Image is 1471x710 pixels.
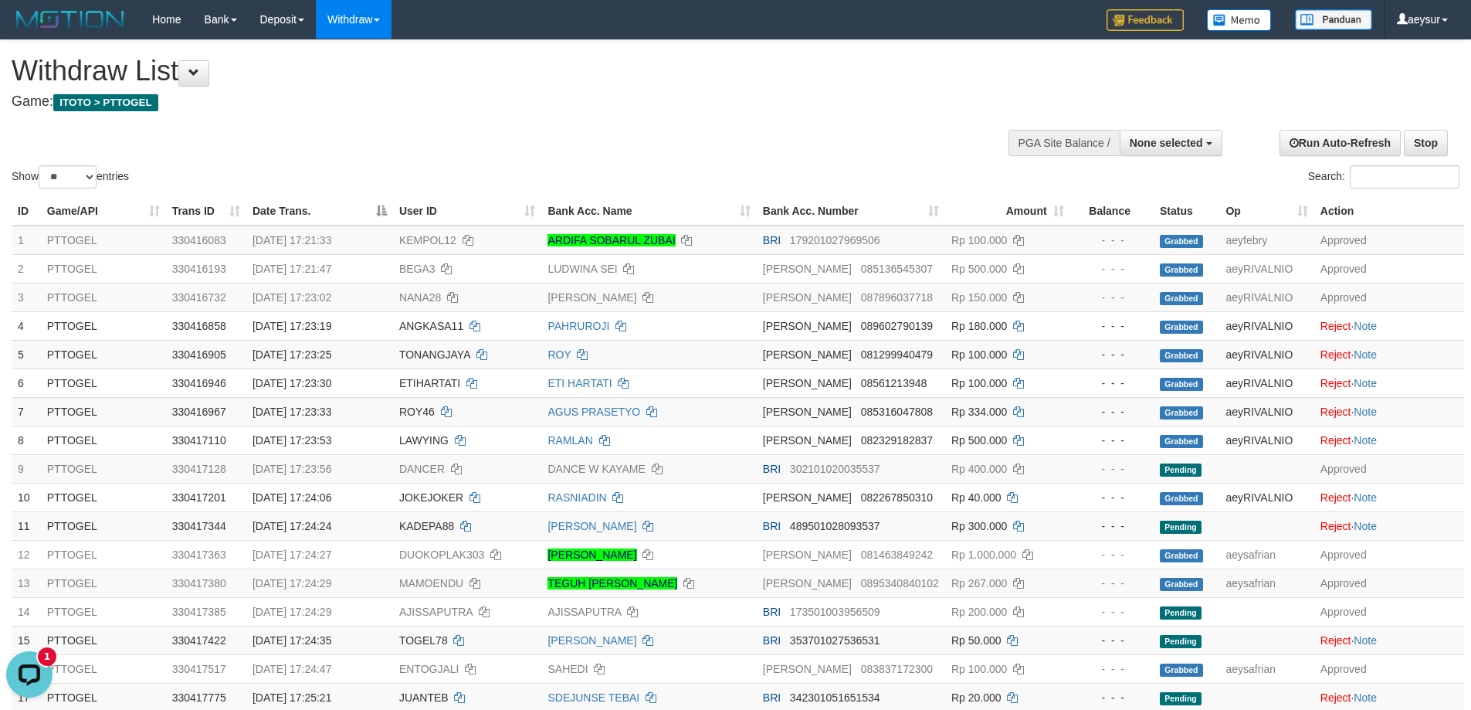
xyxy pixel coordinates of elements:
td: · [1314,483,1464,511]
th: Date Trans.: activate to sort column descending [246,197,393,226]
span: BRI [763,691,781,704]
th: User ID: activate to sort column ascending [393,197,542,226]
th: Op: activate to sort column ascending [1219,197,1313,226]
td: Approved [1314,569,1464,597]
span: Grabbed [1160,349,1203,362]
span: 330417385 [172,606,226,618]
span: Copy 081299940479 to clipboard [861,348,933,361]
div: - - - [1076,661,1147,677]
span: Copy 082267850310 to clipboard [861,491,933,504]
span: [DATE] 17:23:02 [253,291,331,304]
span: 330416905 [172,348,226,361]
a: SAHEDI [547,663,588,675]
label: Search: [1308,165,1459,189]
span: Grabbed [1160,578,1203,591]
span: [DATE] 17:24:29 [253,606,331,618]
span: [DATE] 17:24:35 [253,634,331,647]
span: [PERSON_NAME] [763,377,852,389]
span: BRI [763,463,781,475]
span: [DATE] 17:24:27 [253,549,331,561]
span: [PERSON_NAME] [763,348,852,361]
div: - - - [1076,433,1147,448]
a: Note [1354,348,1377,361]
span: [DATE] 17:24:06 [253,491,331,504]
td: Approved [1314,454,1464,483]
td: PTTOGEL [41,283,166,311]
span: Rp 500.000 [951,263,1007,275]
span: MAMOENDU [399,577,463,589]
span: 330416193 [172,263,226,275]
span: ITOTO > PTTOGEL [53,94,158,111]
td: PTTOGEL [41,340,166,369]
span: [DATE] 17:25:21 [253,691,331,704]
div: - - - [1076,233,1147,248]
a: Reject [1320,406,1351,418]
span: [PERSON_NAME] [763,434,852,447]
span: Grabbed [1160,664,1203,677]
span: Pending [1160,692,1202,705]
td: aeyfebry [1219,226,1313,255]
button: None selected [1120,130,1222,156]
div: PGA Site Balance / [1008,130,1120,156]
span: Copy 353701027536531 to clipboard [790,634,880,647]
span: 330417380 [172,577,226,589]
span: [PERSON_NAME] [763,320,852,332]
a: TEGUH [PERSON_NAME] [547,577,677,589]
a: Reject [1320,348,1351,361]
span: 330417363 [172,549,226,561]
span: 330416732 [172,291,226,304]
span: Copy 342301051651534 to clipboard [790,691,880,704]
span: Grabbed [1160,292,1203,305]
td: PTTOGEL [41,483,166,511]
td: aeysafrian [1219,654,1313,683]
span: Copy 0895340840102 to clipboard [861,577,939,589]
td: 4 [12,311,41,340]
span: [PERSON_NAME] [763,491,852,504]
th: Game/API: activate to sort column ascending [41,197,166,226]
a: LUDWINA SEI [547,263,617,275]
td: aeyRIVALNIO [1219,340,1313,369]
a: ROY [547,348,571,361]
td: aeysafrian [1219,540,1313,569]
td: 14 [12,597,41,626]
span: DUOKOPLAK303 [399,549,485,561]
span: 330417422 [172,634,226,647]
span: BRI [763,520,781,532]
span: ANGKASA11 [399,320,463,332]
td: aeyRIVALNIO [1219,311,1313,340]
span: 330417128 [172,463,226,475]
td: PTTOGEL [41,369,166,397]
td: 2 [12,254,41,283]
span: Copy 179201027969506 to clipboard [790,234,880,246]
td: aeysafrian [1219,569,1313,597]
span: Grabbed [1160,435,1203,448]
span: Grabbed [1160,406,1203,420]
span: Copy 083837172300 to clipboard [861,663,933,675]
div: - - - [1076,604,1147,620]
span: [DATE] 17:23:56 [253,463,331,475]
img: MOTION_logo.png [12,8,129,31]
span: Copy 089602790139 to clipboard [861,320,933,332]
td: 13 [12,569,41,597]
td: Approved [1314,226,1464,255]
span: Copy 173501003956509 to clipboard [790,606,880,618]
span: Rp 334.000 [951,406,1007,418]
span: 330417517 [172,663,226,675]
img: panduan.png [1295,9,1372,30]
td: PTTOGEL [41,540,166,569]
td: PTTOGEL [41,397,166,426]
span: ROY46 [399,406,435,418]
div: - - - [1076,461,1147,477]
span: JOKEJOKER [399,491,463,504]
th: Trans ID: activate to sort column ascending [166,197,246,226]
span: Copy 087896037718 to clipboard [861,291,933,304]
span: Rp 100.000 [951,377,1007,389]
td: 5 [12,340,41,369]
span: AJISSAPUTRA [399,606,473,618]
span: [DATE] 17:23:53 [253,434,331,447]
h4: Game: [12,94,965,110]
td: · [1314,340,1464,369]
th: Status [1154,197,1219,226]
span: Grabbed [1160,263,1203,277]
span: [PERSON_NAME] [763,406,852,418]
